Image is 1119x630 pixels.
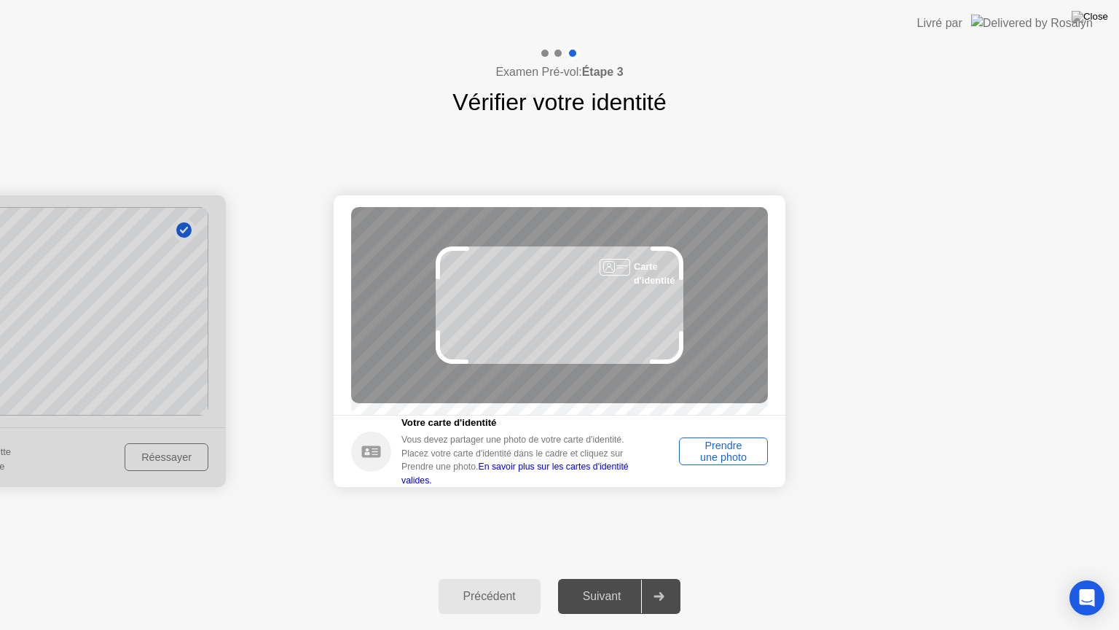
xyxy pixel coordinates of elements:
h4: Examen Pré-vol: [495,63,623,81]
div: Précédent [443,590,536,603]
div: Prendre une photo [684,440,763,463]
h1: Vérifier votre identité [452,85,666,120]
button: Précédent [439,579,541,614]
img: Delivered by Rosalyn [971,15,1093,31]
div: Suivant [562,590,642,603]
a: En savoir plus sur les cartes d'identité valides. [401,462,629,485]
div: Livré par [917,15,962,32]
b: Étape 3 [582,66,624,78]
div: Carte d'identité [634,260,683,287]
button: Suivant [558,579,681,614]
img: Close [1072,11,1108,23]
h5: Votre carte d'identité [401,416,646,430]
button: Prendre une photo [679,437,768,465]
div: Vous devez partager une photo de votre carte d'identité. Placez votre carte d'identité dans le ca... [401,433,646,487]
div: Open Intercom Messenger [1069,580,1104,615]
